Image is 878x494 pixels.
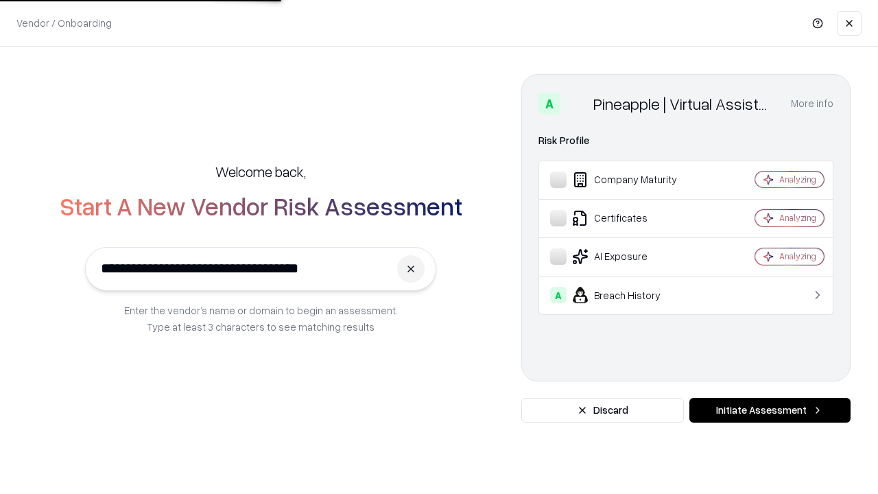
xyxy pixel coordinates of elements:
[521,398,684,423] button: Discard
[689,398,851,423] button: Initiate Assessment
[779,174,816,185] div: Analyzing
[60,192,462,220] h2: Start A New Vendor Risk Assessment
[538,93,560,115] div: A
[550,287,714,303] div: Breach History
[779,212,816,224] div: Analyzing
[124,302,398,335] p: Enter the vendor’s name or domain to begin an assessment. Type at least 3 characters to see match...
[566,93,588,115] img: Pineapple | Virtual Assistant Agency
[550,287,567,303] div: A
[550,248,714,265] div: AI Exposure
[779,250,816,262] div: Analyzing
[16,16,112,30] p: Vendor / Onboarding
[550,210,714,226] div: Certificates
[550,172,714,188] div: Company Maturity
[593,93,774,115] div: Pineapple | Virtual Assistant Agency
[538,132,833,149] div: Risk Profile
[215,162,306,181] h5: Welcome back,
[791,91,833,116] button: More info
